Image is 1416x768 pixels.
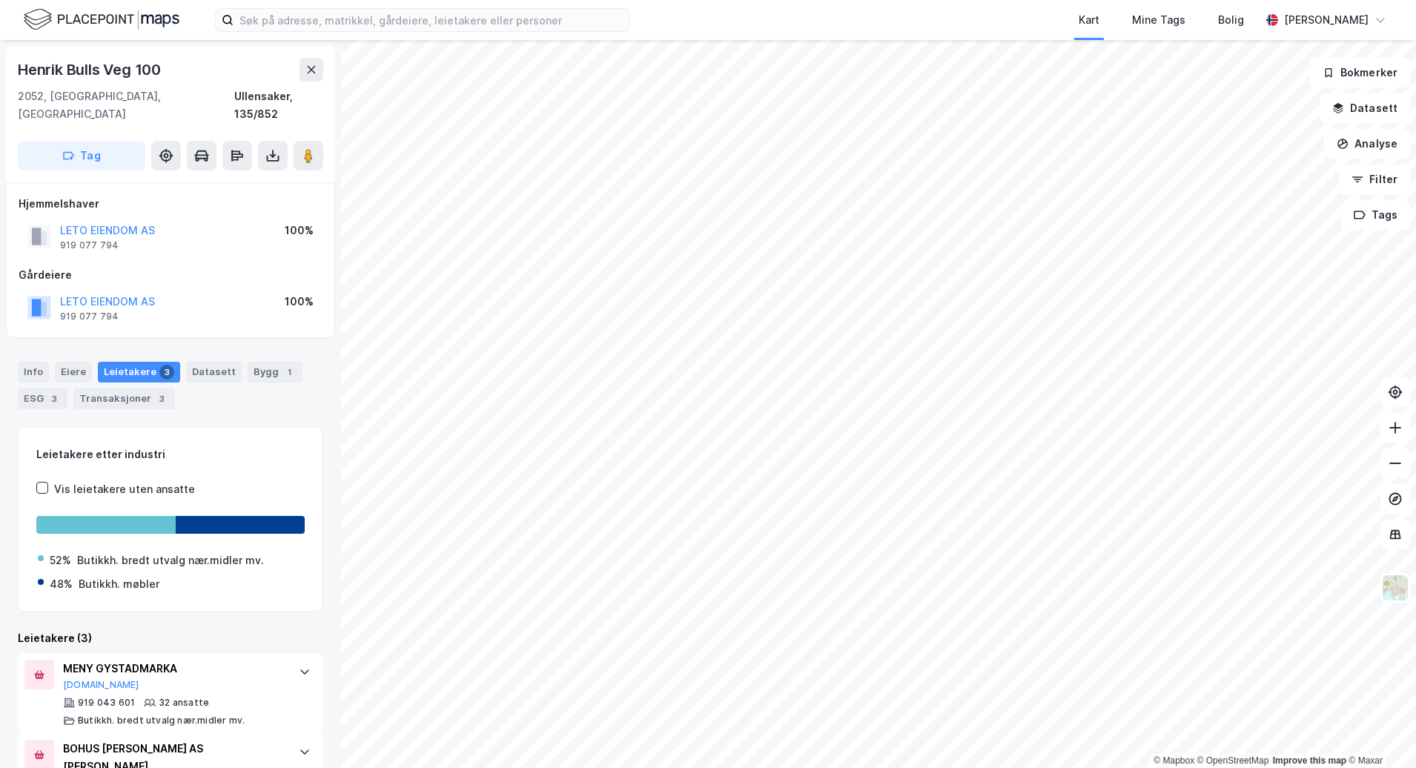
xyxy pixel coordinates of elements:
[282,365,297,380] div: 1
[63,679,139,691] button: [DOMAIN_NAME]
[18,629,323,647] div: Leietakere (3)
[18,362,49,383] div: Info
[18,58,164,82] div: Henrik Bulls Veg 100
[234,9,629,31] input: Søk på adresse, matrikkel, gårdeiere, leietakere eller personer
[1381,574,1409,602] img: Z
[79,575,159,593] div: Butikkh. møbler
[54,480,195,498] div: Vis leietakere uten ansatte
[60,311,119,322] div: 919 077 794
[18,87,234,123] div: 2052, [GEOGRAPHIC_DATA], [GEOGRAPHIC_DATA]
[1310,58,1410,87] button: Bokmerker
[1154,755,1194,766] a: Mapbox
[73,388,175,409] div: Transaksjoner
[47,391,62,406] div: 3
[186,362,242,383] div: Datasett
[1342,697,1416,768] div: Kontrollprogram for chat
[1320,93,1410,123] button: Datasett
[98,362,180,383] div: Leietakere
[154,391,169,406] div: 3
[18,141,145,171] button: Tag
[50,575,73,593] div: 48%
[55,362,92,383] div: Eiere
[1284,11,1369,29] div: [PERSON_NAME]
[19,266,322,284] div: Gårdeiere
[159,365,174,380] div: 3
[1218,11,1244,29] div: Bolig
[24,7,179,33] img: logo.f888ab2527a4732fd821a326f86c7f29.svg
[285,293,314,311] div: 100%
[1324,129,1410,159] button: Analyse
[78,715,245,726] div: Butikkh. bredt utvalg nær.midler mv.
[18,388,67,409] div: ESG
[78,697,135,709] div: 919 043 601
[285,222,314,239] div: 100%
[1132,11,1185,29] div: Mine Tags
[1079,11,1099,29] div: Kart
[63,660,284,678] div: MENY GYSTADMARKA
[36,446,305,463] div: Leietakere etter industri
[1273,755,1346,766] a: Improve this map
[50,552,71,569] div: 52%
[1341,200,1410,230] button: Tags
[77,552,264,569] div: Butikkh. bredt utvalg nær.midler mv.
[234,87,323,123] div: Ullensaker, 135/852
[19,195,322,213] div: Hjemmelshaver
[248,362,302,383] div: Bygg
[60,239,119,251] div: 919 077 794
[1342,697,1416,768] iframe: Chat Widget
[1197,755,1269,766] a: OpenStreetMap
[1339,165,1410,194] button: Filter
[159,697,209,709] div: 32 ansatte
